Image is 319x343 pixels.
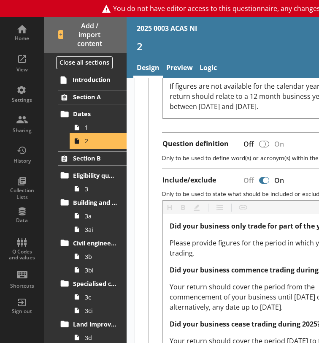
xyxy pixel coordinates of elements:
[137,24,197,33] div: 2025 0003 ACAS NI
[7,127,37,134] div: Sharing
[58,90,127,104] a: Section A
[57,73,127,87] a: Introduction
[85,266,117,274] span: 3bi
[237,173,257,188] div: Off
[73,93,118,101] span: Section A
[58,317,127,331] a: Land improvements
[58,196,127,209] a: Building and construction
[73,239,118,247] span: Civil engineering work
[44,17,127,53] button: Add / import content
[71,250,127,263] a: 3b
[7,283,37,289] div: Shortcuts
[7,35,37,42] div: Home
[85,226,117,234] span: 3ai
[71,223,127,236] a: 3ai
[73,280,118,288] span: Specialised construction
[58,107,127,121] a: Dates
[162,139,229,148] label: Question definition
[71,263,127,277] a: 3bi
[85,212,117,220] span: 3a
[196,60,220,78] a: Logic
[7,66,37,73] div: View
[71,209,127,223] a: 3a
[58,22,113,48] span: Add / import content
[62,107,127,148] li: Dates12
[71,182,127,196] a: 3
[58,151,127,166] a: Section B
[7,97,37,103] div: Settings
[58,277,127,290] a: Specialised construction
[62,236,127,277] li: Civil engineering work3b3bi
[73,110,118,118] span: Dates
[62,169,127,196] li: Eligibility question3
[133,60,163,78] a: Design
[7,187,37,200] div: Collection Lists
[7,249,37,261] div: Q Codes and values
[85,123,117,131] span: 1
[85,307,117,315] span: 3ci
[62,277,127,317] li: Specialised construction3c3ci
[73,154,118,162] span: Section B
[56,56,113,69] button: Close all sections
[85,185,117,193] span: 3
[58,236,127,250] a: Civil engineering work
[7,217,37,224] div: Data
[73,199,118,207] span: Building and construction
[271,137,291,152] div: On
[271,173,291,188] div: On
[44,90,127,148] li: Section ADates12
[73,76,118,84] span: Introduction
[73,171,118,180] span: Eligibility question
[85,137,117,145] span: 2
[85,334,117,342] span: 3d
[71,290,127,304] a: 3c
[71,134,127,148] a: 2
[7,308,37,315] div: Sign out
[85,293,117,301] span: 3c
[71,304,127,317] a: 3ci
[7,158,37,164] div: History
[71,121,127,134] a: 1
[73,320,118,328] span: Land improvements
[237,137,257,152] div: Off
[162,176,216,185] label: Include/exclude
[163,60,196,78] a: Preview
[85,253,117,261] span: 3b
[58,169,127,182] a: Eligibility question
[62,196,127,236] li: Building and construction3a3ai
